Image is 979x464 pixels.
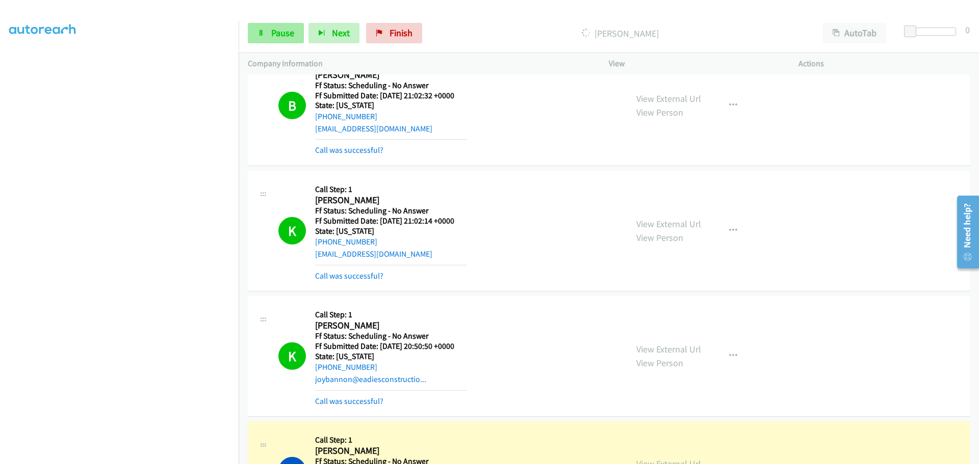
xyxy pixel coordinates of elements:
[315,320,467,332] h2: [PERSON_NAME]
[366,23,422,43] a: Finish
[636,218,701,230] a: View External Url
[315,396,383,406] a: Call was successful?
[636,343,701,355] a: View External Url
[278,342,306,370] h1: K
[315,69,467,81] h2: [PERSON_NAME]
[315,195,467,206] h2: [PERSON_NAME]
[315,112,377,121] a: [PHONE_NUMBER]
[390,27,413,39] span: Finish
[315,184,467,195] h5: Call Step: 1
[949,192,979,272] iframe: Resource Center
[315,331,467,341] h5: Ff Status: Scheduling - No Answer
[315,80,467,91] h5: Ff Status: Scheduling - No Answer
[315,124,432,133] a: [EMAIL_ADDRESS][DOMAIN_NAME]
[315,362,377,372] a: [PHONE_NUMBER]
[308,23,359,43] button: Next
[965,23,970,37] div: 0
[636,232,683,243] a: View Person
[636,106,683,118] a: View Person
[315,351,467,362] h5: State: [US_STATE]
[248,23,304,43] a: Pause
[315,206,467,216] h5: Ff Status: Scheduling - No Answer
[271,27,294,39] span: Pause
[798,58,970,70] p: Actions
[909,28,956,36] div: Delay between calls (in seconds)
[315,445,467,457] h2: [PERSON_NAME]
[278,92,306,119] h1: B
[315,374,426,384] a: joybannon@eadiesconstructio...
[823,23,886,43] button: AutoTab
[636,93,701,104] a: View External Url
[315,91,467,101] h5: Ff Submitted Date: [DATE] 21:02:32 +0000
[332,27,350,39] span: Next
[636,357,683,369] a: View Person
[436,26,805,40] p: [PERSON_NAME]
[315,145,383,155] a: Call was successful?
[315,310,467,320] h5: Call Step: 1
[315,249,432,259] a: [EMAIL_ADDRESS][DOMAIN_NAME]
[315,237,377,247] a: [PHONE_NUMBER]
[609,58,780,70] p: View
[315,271,383,281] a: Call was successful?
[248,58,590,70] p: Company Information
[315,341,467,351] h5: Ff Submitted Date: [DATE] 20:50:50 +0000
[315,435,467,445] h5: Call Step: 1
[315,100,467,111] h5: State: [US_STATE]
[315,226,467,236] h5: State: [US_STATE]
[278,217,306,244] h1: K
[315,216,467,226] h5: Ff Submitted Date: [DATE] 21:02:14 +0000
